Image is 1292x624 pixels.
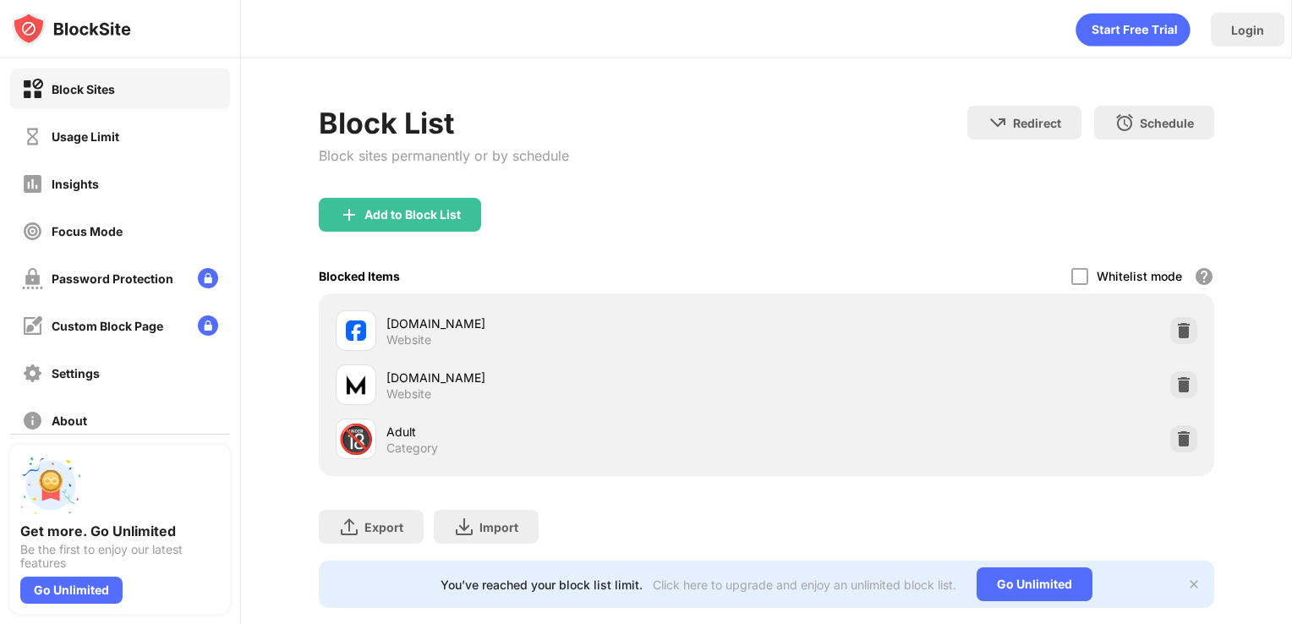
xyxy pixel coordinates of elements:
[319,106,569,140] div: Block List
[20,543,220,570] div: Be the first to enjoy our latest features
[977,567,1092,601] div: Go Unlimited
[20,455,81,516] img: push-unlimited.svg
[52,129,119,144] div: Usage Limit
[22,268,43,289] img: password-protection-off.svg
[364,208,461,222] div: Add to Block List
[479,520,518,534] div: Import
[338,422,374,457] div: 🔞
[1097,269,1182,283] div: Whitelist mode
[1187,577,1201,591] img: x-button.svg
[52,366,100,380] div: Settings
[386,332,431,348] div: Website
[52,224,123,238] div: Focus Mode
[198,268,218,288] img: lock-menu.svg
[386,441,438,456] div: Category
[22,79,43,100] img: block-on.svg
[12,12,131,46] img: logo-blocksite.svg
[386,423,767,441] div: Adult
[386,315,767,332] div: [DOMAIN_NAME]
[364,520,403,534] div: Export
[52,413,87,428] div: About
[22,173,43,194] img: insights-off.svg
[944,17,1275,172] iframe: Sign in with Google Dialog
[386,369,767,386] div: [DOMAIN_NAME]
[441,577,643,592] div: You’ve reached your block list limit.
[386,386,431,402] div: Website
[20,523,220,539] div: Get more. Go Unlimited
[346,320,366,341] img: favicons
[22,126,43,147] img: time-usage-off.svg
[20,577,123,604] div: Go Unlimited
[52,271,173,286] div: Password Protection
[22,363,43,384] img: settings-off.svg
[52,82,115,96] div: Block Sites
[653,577,956,592] div: Click here to upgrade and enjoy an unlimited block list.
[346,375,366,395] img: favicons
[52,177,99,191] div: Insights
[22,221,43,242] img: focus-off.svg
[319,269,400,283] div: Blocked Items
[52,319,163,333] div: Custom Block Page
[22,410,43,431] img: about-off.svg
[198,315,218,336] img: lock-menu.svg
[1076,13,1191,47] div: animation
[319,147,569,164] div: Block sites permanently or by schedule
[22,315,43,337] img: customize-block-page-off.svg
